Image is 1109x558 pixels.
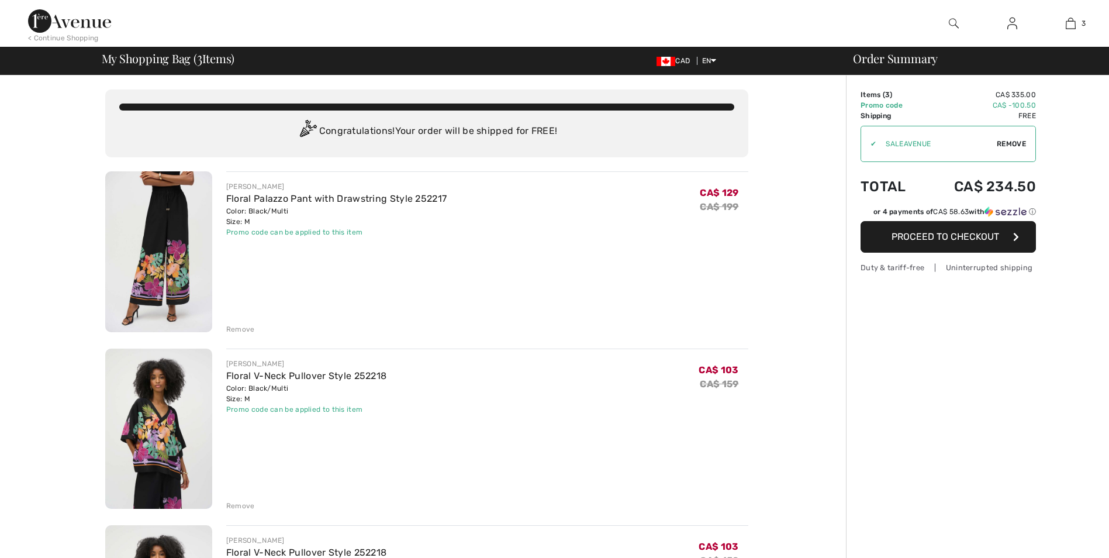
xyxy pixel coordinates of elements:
[839,53,1102,64] div: Order Summary
[226,206,447,227] div: Color: Black/Multi Size: M
[197,50,202,65] span: 3
[876,126,997,161] input: Promo code
[923,167,1036,206] td: CA$ 234.50
[226,227,447,237] div: Promo code can be applied to this item
[226,535,387,546] div: [PERSON_NAME]
[226,359,387,369] div: [PERSON_NAME]
[885,91,890,99] span: 3
[861,221,1036,253] button: Proceed to Checkout
[226,547,387,558] a: Floral V-Neck Pullover Style 252218
[1042,16,1099,30] a: 3
[105,349,212,509] img: Floral V-Neck Pullover Style 252218
[861,100,923,111] td: Promo code
[296,120,319,143] img: Congratulation2.svg
[226,404,387,415] div: Promo code can be applied to this item
[1007,16,1017,30] img: My Info
[700,187,738,198] span: CA$ 129
[699,541,738,552] span: CA$ 103
[1082,18,1086,29] span: 3
[102,53,235,64] span: My Shopping Bag ( Items)
[119,120,734,143] div: Congratulations! Your order will be shipped for FREE!
[700,201,738,212] s: CA$ 199
[933,208,969,216] span: CA$ 58.63
[657,57,695,65] span: CAD
[861,89,923,100] td: Items ( )
[984,206,1027,217] img: Sezzle
[861,167,923,206] td: Total
[861,206,1036,221] div: or 4 payments ofCA$ 58.63withSezzle Click to learn more about Sezzle
[226,193,447,204] a: Floral Palazzo Pant with Drawstring Style 252217
[892,231,999,242] span: Proceed to Checkout
[226,383,387,404] div: Color: Black/Multi Size: M
[28,9,111,33] img: 1ère Avenue
[923,100,1036,111] td: CA$ -100.50
[700,378,738,390] s: CA$ 159
[702,57,717,65] span: EN
[1066,16,1076,30] img: My Bag
[949,16,959,30] img: search the website
[28,33,99,43] div: < Continue Shopping
[105,171,212,332] img: Floral Palazzo Pant with Drawstring Style 252217
[226,501,255,511] div: Remove
[861,139,876,149] div: ✔
[923,89,1036,100] td: CA$ 335.00
[861,262,1036,273] div: Duty & tariff-free | Uninterrupted shipping
[873,206,1036,217] div: or 4 payments of with
[923,111,1036,121] td: Free
[998,16,1027,31] a: Sign In
[699,364,738,376] span: CA$ 103
[226,324,255,335] div: Remove
[997,139,1026,149] span: Remove
[226,370,387,381] a: Floral V-Neck Pullover Style 252218
[861,111,923,121] td: Shipping
[657,57,675,66] img: Canadian Dollar
[226,181,447,192] div: [PERSON_NAME]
